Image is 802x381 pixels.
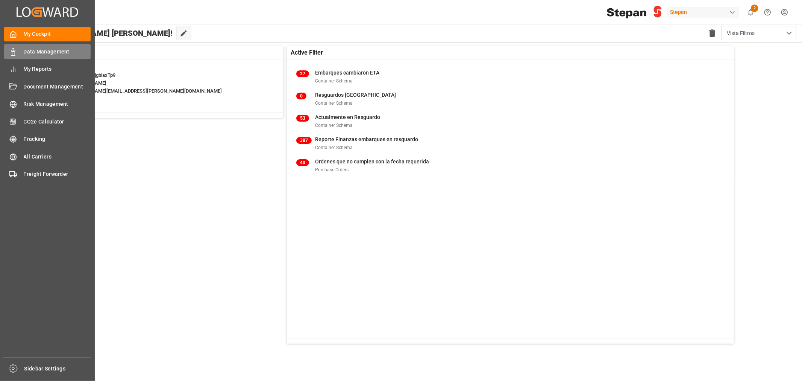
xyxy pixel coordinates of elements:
button: Help Center [759,4,776,21]
a: All Carriers [4,149,91,164]
a: My Reports [4,62,91,76]
span: 387 [296,137,312,144]
a: 0Resguardos [GEOGRAPHIC_DATA]Container Schema [296,91,725,107]
a: 40Ordenes que no cumplen con la fecha requeridaPurchase Orders [296,158,725,174]
a: 387Reporte Finanzas embarques en resguardoContainer Schema [296,136,725,151]
span: Ordenes que no cumplen con la fecha requerida [315,158,429,165]
a: Document Management [4,79,91,94]
a: My Cockpit [4,27,91,41]
a: Tracking [4,132,91,146]
a: CO2e Calculator [4,114,91,129]
span: Container Schema [315,101,353,106]
button: show 2 new notifications [742,4,759,21]
span: 53 [296,115,309,122]
span: Actualmente en Resguardo [315,114,380,120]
span: 40 [296,159,309,166]
span: : [PERSON_NAME][EMAIL_ADDRESS][PERSON_NAME][DOMAIN_NAME] [67,88,222,94]
span: Vista Filtros [727,29,755,37]
span: Data Management [24,48,91,56]
a: Data Management [4,44,91,59]
span: My Cockpit [24,30,91,38]
a: 27Embarques cambiaron ETAContainer Schema [296,69,725,85]
button: open menu [721,26,796,40]
a: Freight Forwarder [4,167,91,181]
span: Reporte Finanzas embarques en resguardo [315,136,418,142]
span: Purchase Orders [315,167,349,172]
a: 53Actualmente en ResguardoContainer Schema [296,113,725,129]
span: Embarques cambiaron ETA [315,70,379,76]
span: CO2e Calculator [24,118,91,126]
span: Resguardos [GEOGRAPHIC_DATA] [315,92,396,98]
img: Stepan_Company_logo.svg.png_1713531530.png [607,6,662,19]
span: Container Schema [315,78,353,84]
button: Stepan [667,5,742,19]
span: Active Filter [291,48,323,57]
span: Hello [PERSON_NAME] [PERSON_NAME]! [31,26,173,40]
span: Sidebar Settings [24,365,92,373]
span: 2 [751,5,758,12]
span: My Reports [24,65,91,73]
span: Tracking [24,135,91,143]
a: Risk Management [4,97,91,111]
span: Freight Forwarder [24,170,91,178]
span: Container Schema [315,123,353,128]
span: Risk Management [24,100,91,108]
span: 27 [296,70,309,77]
span: Document Management [24,83,91,91]
span: All Carriers [24,153,91,161]
span: 0 [296,93,306,99]
span: Container Schema [315,145,353,150]
div: Stepan [667,7,739,18]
